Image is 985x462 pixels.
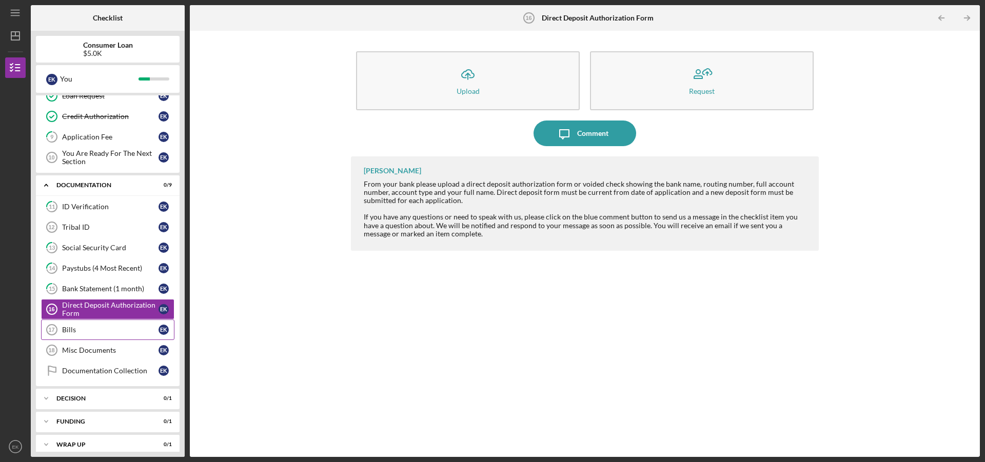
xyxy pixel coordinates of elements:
[41,258,174,278] a: 14Paystubs (4 Most Recent)EK
[12,444,19,450] text: EK
[62,223,159,231] div: Tribal ID
[356,51,580,110] button: Upload
[159,132,169,142] div: E K
[159,91,169,101] div: E K
[159,284,169,294] div: E K
[48,224,54,230] tspan: 12
[41,217,174,237] a: 12Tribal IDEK
[62,149,159,166] div: You Are Ready For The Next Section
[48,154,54,160] tspan: 10
[49,265,55,272] tspan: 14
[153,418,172,425] div: 0 / 1
[83,49,133,57] div: $5.0K
[159,111,169,122] div: E K
[49,245,55,251] tspan: 13
[41,196,174,217] a: 11ID VerificationEK
[62,244,159,252] div: Social Security Card
[364,180,809,205] div: From your bank please upload a direct deposit authorization form or voided check showing the bank...
[525,15,531,21] tspan: 16
[83,41,133,49] b: Consumer Loan
[62,346,159,354] div: Misc Documents
[153,441,172,448] div: 0 / 1
[56,395,146,401] div: Decision
[48,327,54,333] tspan: 17
[41,299,174,319] a: 16Direct Deposit Authorization FormEK
[159,366,169,376] div: E K
[159,152,169,163] div: E K
[41,106,174,127] a: Credit AuthorizationEK
[41,360,174,381] a: Documentation CollectionEK
[159,304,169,314] div: E K
[41,86,174,106] a: Loan RequestEK
[153,395,172,401] div: 0 / 1
[48,306,54,312] tspan: 16
[62,264,159,272] div: Paystubs (4 Most Recent)
[5,436,26,457] button: EK
[56,441,146,448] div: Wrap up
[62,203,159,211] div: ID Verification
[62,367,159,375] div: Documentation Collection
[159,222,169,232] div: E K
[93,14,123,22] b: Checklist
[62,326,159,334] div: Bills
[159,325,169,335] div: E K
[159,263,169,273] div: E K
[364,167,421,175] div: [PERSON_NAME]
[41,237,174,258] a: 13Social Security CardEK
[41,127,174,147] a: 9Application FeeEK
[60,70,139,88] div: You
[364,213,809,237] div: If you have any questions or need to speak with us, please click on the blue comment button to se...
[159,243,169,253] div: E K
[534,120,636,146] button: Comment
[49,204,55,210] tspan: 11
[41,278,174,299] a: 15Bank Statement (1 month)EK
[62,92,159,100] div: Loan Request
[62,133,159,141] div: Application Fee
[62,285,159,293] div: Bank Statement (1 month)
[46,74,57,85] div: E K
[48,347,54,353] tspan: 18
[159,202,169,212] div: E K
[542,14,654,22] b: Direct Deposit Authorization Form
[41,319,174,340] a: 17BillsEK
[457,87,480,95] div: Upload
[689,87,715,95] div: Request
[56,418,146,425] div: Funding
[50,134,54,140] tspan: 9
[577,120,608,146] div: Comment
[41,147,174,168] a: 10You Are Ready For The Next SectionEK
[153,182,172,188] div: 0 / 9
[590,51,814,110] button: Request
[56,182,146,188] div: Documentation
[49,286,55,292] tspan: 15
[62,301,159,317] div: Direct Deposit Authorization Form
[41,340,174,360] a: 18Misc DocumentsEK
[62,112,159,120] div: Credit Authorization
[159,345,169,355] div: E K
